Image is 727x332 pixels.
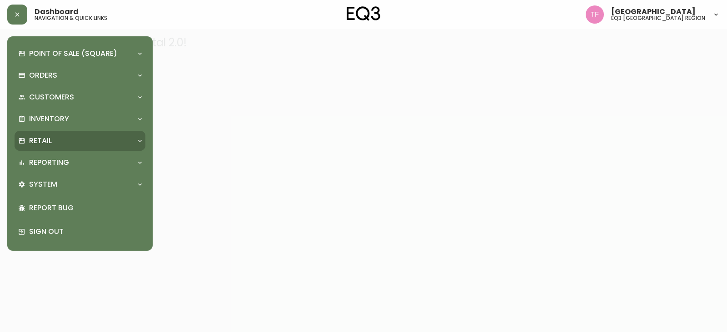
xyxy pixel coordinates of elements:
span: Dashboard [35,8,79,15]
div: Customers [15,87,145,107]
span: [GEOGRAPHIC_DATA] [611,8,696,15]
h5: navigation & quick links [35,15,107,21]
div: Point of Sale (Square) [15,44,145,64]
div: Retail [15,131,145,151]
div: Orders [15,65,145,85]
div: Reporting [15,153,145,173]
div: Report Bug [15,196,145,220]
p: Point of Sale (Square) [29,49,117,59]
img: 971393357b0bdd4f0581b88529d406f6 [586,5,604,24]
div: System [15,174,145,194]
p: Retail [29,136,52,146]
h5: eq3 [GEOGRAPHIC_DATA] region [611,15,705,21]
img: logo [347,6,380,21]
p: Customers [29,92,74,102]
p: Report Bug [29,203,142,213]
p: Reporting [29,158,69,168]
p: Sign Out [29,227,142,237]
p: System [29,179,57,189]
div: Inventory [15,109,145,129]
p: Orders [29,70,57,80]
div: Sign Out [15,220,145,243]
p: Inventory [29,114,69,124]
